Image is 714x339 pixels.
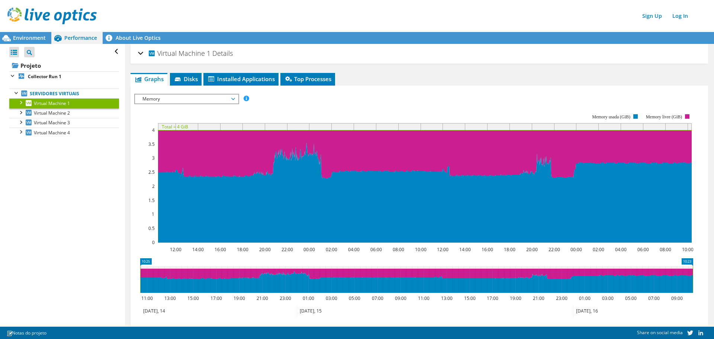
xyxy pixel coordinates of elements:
[682,246,694,253] text: 10:00
[639,10,666,21] a: Sign Up
[207,75,275,83] span: Installed Applications
[64,34,97,41] span: Performance
[9,89,119,98] a: Servidores virtuais
[152,155,155,161] text: 3
[671,295,683,301] text: 09:00
[9,71,119,81] a: Collector Run 1
[162,124,188,130] text: Total = 4 GiB
[648,295,660,301] text: 07:00
[152,239,155,246] text: 0
[570,246,582,253] text: 00:00
[326,295,337,301] text: 03:00
[257,295,268,301] text: 21:00
[141,295,153,301] text: 11:00
[437,246,448,253] text: 12:00
[152,183,155,189] text: 2
[370,246,382,253] text: 06:00
[615,246,627,253] text: 04:00
[212,49,233,58] span: Details
[326,246,337,253] text: 02:00
[549,246,560,253] text: 22:00
[459,246,471,253] text: 14:00
[282,246,293,253] text: 22:00
[418,295,430,301] text: 11:00
[646,114,682,119] text: Memory livre (GiB)
[592,114,630,119] text: Memory usada (GiB)
[303,246,315,253] text: 00:00
[372,295,383,301] text: 07:00
[533,295,544,301] text: 21:00
[348,246,360,253] text: 04:00
[234,295,245,301] text: 19:00
[415,246,427,253] text: 10:00
[152,211,154,217] text: 1
[280,295,291,301] text: 23:00
[1,328,52,338] a: Notas do projeto
[259,246,271,253] text: 20:00
[441,295,453,301] text: 13:00
[148,141,155,147] text: 3.5
[660,246,671,253] text: 08:00
[148,197,155,204] text: 1.5
[579,295,591,301] text: 01:00
[139,95,234,103] span: Memory
[349,295,360,301] text: 05:00
[9,60,119,71] a: Projeto
[237,246,248,253] text: 18:00
[625,295,637,301] text: 05:00
[103,32,166,44] a: About Live Optics
[284,75,331,83] span: Top Processes
[7,7,97,24] img: live_optics_svg.svg
[134,75,164,83] span: Graphs
[215,246,226,253] text: 16:00
[148,225,155,231] text: 0.5
[34,110,70,116] span: Virtual Machine 2
[13,34,46,41] span: Environment
[152,127,155,133] text: 4
[170,246,181,253] text: 12:00
[34,129,70,136] span: Virtual Machine 4
[148,169,155,175] text: 2.5
[637,329,683,336] span: Share on social media
[164,295,176,301] text: 13:00
[395,295,406,301] text: 09:00
[34,100,70,106] span: Virtual Machine 1
[669,10,692,21] a: Log In
[34,119,70,126] span: Virtual Machine 3
[9,118,119,128] a: Virtual Machine 3
[148,49,210,57] span: Virtual Machine 1
[556,295,567,301] text: 23:00
[526,246,538,253] text: 20:00
[593,246,604,253] text: 02:00
[187,295,199,301] text: 15:00
[504,246,515,253] text: 18:00
[637,246,649,253] text: 06:00
[602,295,614,301] text: 03:00
[9,128,119,137] a: Virtual Machine 4
[303,295,314,301] text: 01:00
[464,295,476,301] text: 15:00
[487,295,498,301] text: 17:00
[192,246,204,253] text: 14:00
[510,295,521,301] text: 19:00
[482,246,493,253] text: 16:00
[9,108,119,118] a: Virtual Machine 2
[210,295,222,301] text: 17:00
[9,98,119,108] a: Virtual Machine 1
[174,75,198,83] span: Disks
[393,246,404,253] text: 08:00
[28,73,61,80] b: Collector Run 1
